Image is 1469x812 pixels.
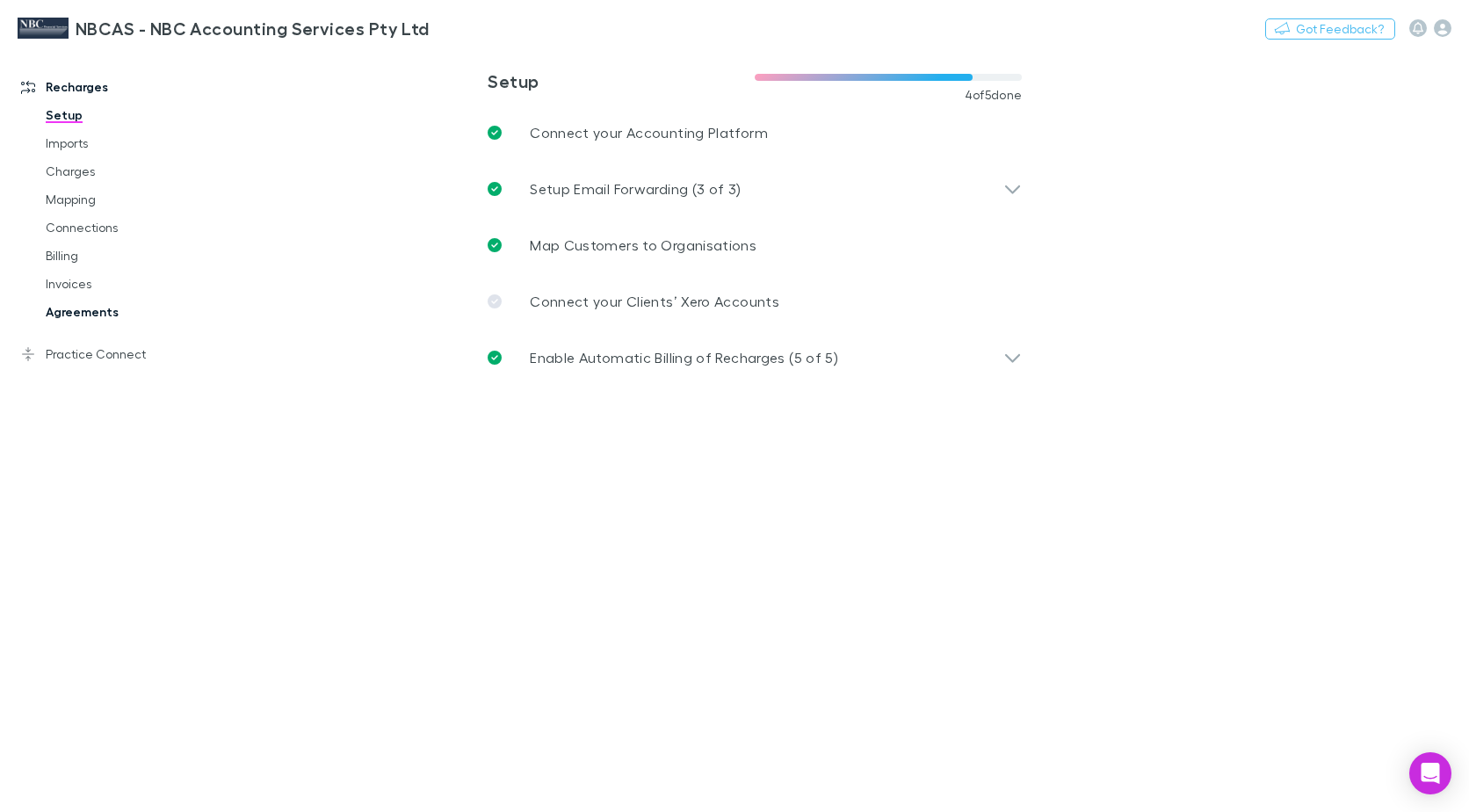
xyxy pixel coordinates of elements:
[28,101,233,129] a: Setup
[474,273,1036,330] a: Connect your Clients’ Xero Accounts
[4,73,233,101] a: Recharges
[1265,18,1395,40] button: Got Feedback?
[530,122,768,143] p: Connect your Accounting Platform
[474,217,1036,273] a: Map Customers to Organisations
[530,291,779,312] p: Connect your Clients’ Xero Accounts
[1409,752,1451,794] div: Open Intercom Messenger
[76,18,430,39] h3: NBCAS - NBC Accounting Services Pty Ltd
[18,18,69,39] img: NBCAS - NBC Accounting Services Pty Ltd's Logo
[530,178,741,199] p: Setup Email Forwarding (3 of 3)
[28,270,233,298] a: Invoices
[28,157,233,185] a: Charges
[28,129,233,157] a: Imports
[28,298,233,326] a: Agreements
[965,88,1023,102] span: 4 of 5 done
[28,242,233,270] a: Billing
[530,235,756,256] p: Map Customers to Organisations
[474,330,1036,386] div: Enable Automatic Billing of Recharges (5 of 5)
[4,340,233,368] a: Practice Connect
[488,70,755,91] h3: Setup
[28,214,233,242] a: Connections
[28,185,233,214] a: Mapping
[474,105,1036,161] a: Connect your Accounting Platform
[530,347,838,368] p: Enable Automatic Billing of Recharges (5 of 5)
[7,7,440,49] a: NBCAS - NBC Accounting Services Pty Ltd
[474,161,1036,217] div: Setup Email Forwarding (3 of 3)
